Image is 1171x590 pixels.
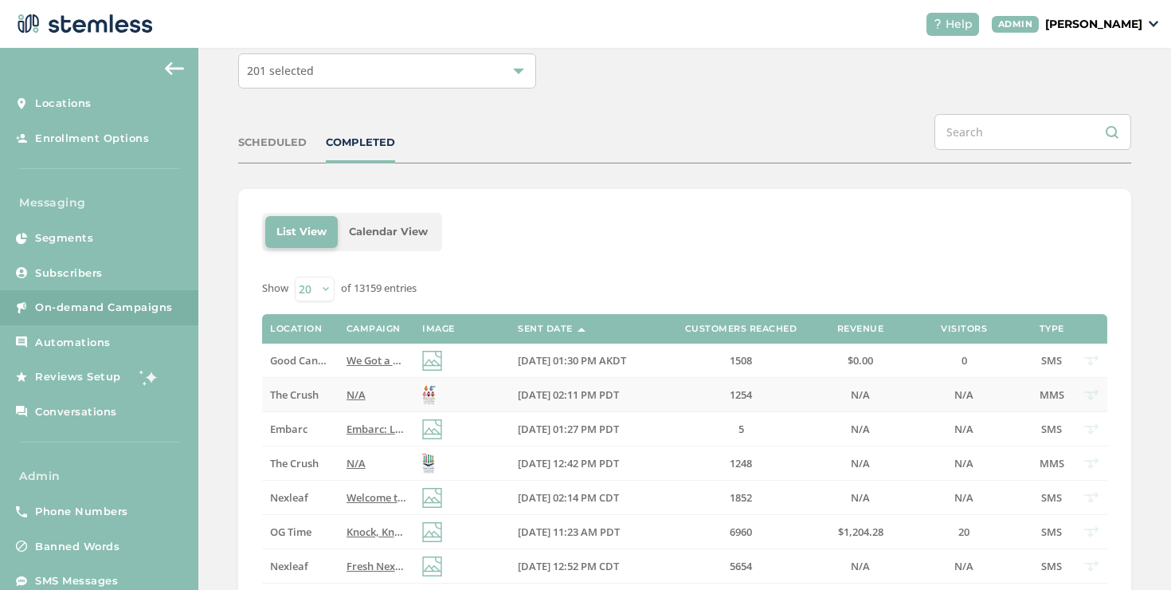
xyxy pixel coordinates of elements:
img: icon-help-white-03924b79.svg [933,19,942,29]
span: The Crush [270,387,319,402]
span: [DATE] 12:42 PM PDT [518,456,619,470]
label: 09/18/2025 02:11 PM PDT [518,388,653,402]
span: 1248 [730,456,752,470]
label: 5654 [669,560,813,573]
label: 09/18/2025 01:27 PM PDT [518,423,653,436]
span: Fresh Nexlef and Live Source Drops are live! - Tap link for more info! Reply END to cancel [347,559,781,573]
label: Customers Reached [685,324,797,334]
label: 09/18/2025 12:52 PM CDT [518,560,653,573]
span: N/A [954,387,973,402]
li: List View [265,216,338,248]
span: SMS [1041,353,1062,368]
span: [DATE] 11:23 AM PDT [518,525,620,539]
label: Embarc: Limited time offer alert! Get 30% off all online orders at select locations! Tap link to ... [347,423,406,436]
span: $0.00 [848,353,873,368]
label: Welcome to Nexlef's texting program where we let you know about all our fresh drops and exclusive... [347,491,406,505]
img: icon-img-d887fa0c.svg [422,351,442,371]
label: Sent Date [518,324,573,334]
span: 6960 [730,525,752,539]
span: $1,204.28 [838,525,883,539]
span: Subscribers [35,265,103,281]
span: 1852 [730,490,752,505]
span: [DATE] 02:14 PM CDT [518,490,619,505]
p: [PERSON_NAME] [1045,16,1142,33]
label: N/A [828,388,892,402]
span: Nexleaf [270,559,308,573]
label: We Got a GOOD deal for you at GOOD (356 Old Steese Hwy)! Reply END to cancel [347,354,406,368]
span: 5 [738,422,744,436]
label: SMS [1036,560,1067,573]
label: SMS [1036,491,1067,505]
label: Visitors [941,324,987,334]
label: Embarc [270,423,330,436]
img: glitter-stars-b7820f95.gif [133,361,165,393]
span: N/A [347,387,366,402]
img: icon_down-arrow-small-66adaf34.svg [1149,21,1158,27]
label: N/A [908,388,1020,402]
label: Location [270,324,322,334]
span: On-demand Campaigns [35,300,173,316]
span: Automations [35,335,111,351]
span: 1508 [730,353,752,368]
span: 5654 [730,559,752,573]
span: Reviews Setup [35,369,121,385]
img: icon-arrow-back-accent-c549486e.svg [165,62,184,75]
span: 0 [961,353,967,368]
label: 09/18/2025 02:14 PM CDT [518,491,653,505]
span: SMS [1041,490,1062,505]
iframe: Chat Widget [1091,513,1171,590]
span: Segments [35,230,93,246]
span: SMS [1041,422,1062,436]
label: N/A [828,457,892,470]
label: $1,204.28 [828,525,892,539]
label: 1508 [669,354,813,368]
label: N/A [828,560,892,573]
li: Calendar View [338,216,439,248]
label: Nexleaf [270,491,330,505]
span: N/A [851,456,870,470]
span: Enrollment Options [35,131,149,147]
span: Embarc: Limited time offer alert! Get 30% off all online orders at select locations! Tap link to ... [347,422,922,436]
span: Phone Numbers [35,504,128,520]
label: 0 [908,354,1020,368]
span: [DATE] 01:30 PM AKDT [518,353,626,368]
label: Knock, Knock...Bringing The Best Deals to Your Door! Reply END to cancel [347,525,406,539]
label: Type [1040,324,1064,334]
div: ADMIN [992,16,1040,33]
label: SMS [1036,354,1067,368]
span: We Got a GOOD deal for you at GOOD ([STREET_ADDRESS][PERSON_NAME])! Reply END to cancel [347,353,817,368]
label: Nexleaf [270,560,330,573]
label: Good Cannabis [270,354,330,368]
span: Knock, Knock...Bringing The Best Deals to Your Door! Reply END to cancel [347,525,707,539]
label: N/A [828,491,892,505]
label: N/A [347,457,406,470]
label: $0.00 [828,354,892,368]
label: SMS [1036,525,1067,539]
span: Help [946,16,973,33]
span: N/A [851,490,870,505]
span: N/A [954,490,973,505]
label: 09/18/2025 12:42 PM PDT [518,457,653,470]
span: N/A [347,456,366,470]
span: MMS [1040,456,1064,470]
label: MMS [1036,388,1067,402]
span: Locations [35,96,92,112]
label: The Crush [270,388,330,402]
span: N/A [954,422,973,436]
label: N/A [908,423,1020,436]
label: 1248 [669,457,813,470]
label: 09/18/2025 11:23 AM PDT [518,525,653,539]
span: SMS [1041,559,1062,573]
span: N/A [954,559,973,573]
label: 1254 [669,388,813,402]
div: COMPLETED [326,135,395,151]
img: icon-img-d887fa0c.svg [422,522,442,542]
label: The Crush [270,457,330,470]
img: TARNUVUqQH0LGEZFnO7Xw4HnWmskMIC.jpg [422,385,436,405]
span: N/A [954,456,973,470]
label: Campaign [347,324,401,334]
label: 5 [669,423,813,436]
span: [DATE] 01:27 PM PDT [518,422,619,436]
label: SMS [1036,423,1067,436]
